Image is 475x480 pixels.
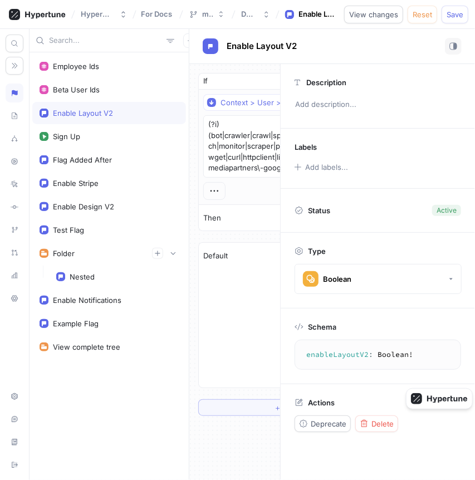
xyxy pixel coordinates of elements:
div: Beta User Ids [53,85,100,94]
div: Flag Added After [53,155,112,164]
div: Enable Layout V2 [53,109,113,117]
div: Documentation [6,433,23,452]
button: ＋Rule [198,399,375,416]
div: Preview [6,152,23,171]
button: Add labels... [291,160,351,174]
p: Type [308,247,326,256]
div: Hypertune [81,9,111,19]
button: Draft [237,5,275,23]
div: Add labels... [305,164,348,171]
div: Setup [6,387,23,406]
button: View changes [344,6,403,23]
div: Enable Layout V2 [298,9,337,20]
span: For Docs [141,10,172,18]
div: Draft [241,9,254,19]
textarea: enableLayoutV2: Boolean! [300,345,456,365]
button: Delete [355,415,398,432]
div: Employee Ids [53,62,99,71]
div: Enable Stripe [53,179,99,188]
button: Reset [408,6,437,23]
textarea: (?i)(bot|crawler|crawl|spider|slurp|fetch|search|monitor|scraper|python|perl|php|java|wget|curl|h... [203,115,370,178]
div: Analytics [6,266,23,285]
button: Save [442,6,468,23]
p: Default [203,251,228,262]
div: View complete tree [53,342,120,351]
button: Boolean [295,264,462,294]
div: Enable Notifications [53,296,121,305]
div: Enable Design V2 [53,202,114,211]
div: Diff [6,198,23,217]
div: Nested [70,272,95,281]
div: Schema [6,106,23,125]
p: Actions [308,398,335,407]
div: Test Flag [53,226,84,234]
div: Settings [6,289,23,308]
button: Deprecate [295,415,351,432]
div: Active [437,205,457,215]
p: Then [203,213,221,224]
span: Reset [413,11,432,18]
div: Sign Up [53,132,80,141]
div: Live chat [6,410,23,429]
div: main [202,9,213,19]
div: Logic [6,84,23,102]
div: Pull requests [6,243,23,262]
div: Sign out [6,455,23,474]
button: Hypertune [76,5,131,23]
p: Labels [295,143,317,151]
button: Context > User > User Agent [203,94,307,111]
div: Boolean [323,275,351,284]
div: Context > User > User Agent [221,98,302,107]
p: If [203,76,208,87]
span: Save [447,11,463,18]
p: Add description... [290,95,466,114]
p: Schema [308,322,336,331]
div: Branches [6,221,23,239]
div: Logs [6,175,23,194]
button: main [184,5,229,23]
div: Splits [6,129,23,148]
input: Search... [49,35,162,46]
span: Delete [371,420,394,427]
span: View changes [349,11,398,18]
span: Enable Layout V2 [227,42,297,51]
p: Status [308,203,330,218]
p: Description [306,78,346,87]
span: Deprecate [311,420,346,427]
div: Folder [53,249,75,258]
span: ＋ [275,404,282,411]
div: Example Flag [53,319,99,328]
